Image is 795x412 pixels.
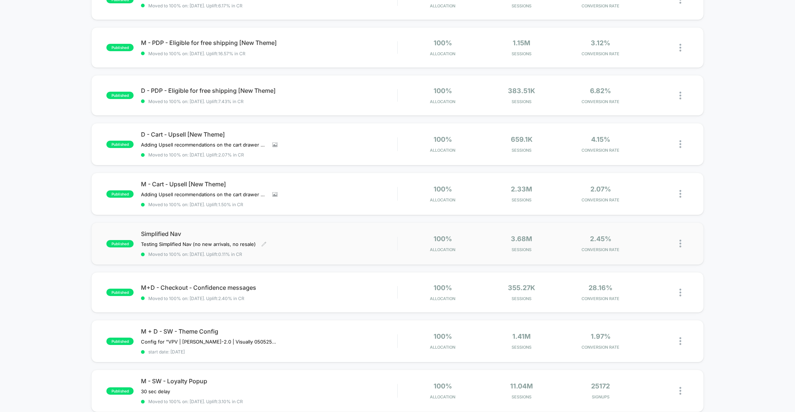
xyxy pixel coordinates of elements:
[141,241,256,247] span: Testing Simplified Nav (no new arrivals, no resale)
[508,284,535,292] span: 355.27k
[679,92,681,99] img: close
[434,332,452,340] span: 100%
[563,51,638,56] span: CONVERSION RATE
[148,251,242,257] span: Moved to 100% on: [DATE] . Uplift: 0.11% in CR
[430,148,455,153] span: Allocation
[679,190,681,198] img: close
[148,51,245,56] span: Moved to 100% on: [DATE] . Uplift: 16.57% in CR
[148,399,243,404] span: Moved to 100% on: [DATE] . Uplift: 3.10% in CR
[106,387,134,395] span: published
[679,289,681,296] img: close
[141,180,397,188] span: M - Cart - Upsell [New Theme]
[148,296,244,301] span: Moved to 100% on: [DATE] . Uplift: 2.40% in CR
[141,131,397,138] span: D - Cart - Upsell [New Theme]
[106,190,134,198] span: published
[511,235,532,243] span: 3.68M
[484,148,559,153] span: Sessions
[511,185,532,193] span: 2.33M
[430,3,455,8] span: Allocation
[141,284,397,291] span: M+D - Checkout - Confidence messages
[511,135,533,143] span: 659.1k
[589,284,612,292] span: 28.16%
[508,87,535,95] span: 383.51k
[430,99,455,104] span: Allocation
[484,99,559,104] span: Sessions
[141,87,397,94] span: D - PDP - Eligible for free shipping [New Theme]
[106,289,134,296] span: published
[434,382,452,390] span: 100%
[148,99,244,104] span: Moved to 100% on: [DATE] . Uplift: 7.43% in CR
[434,39,452,47] span: 100%
[141,388,170,394] span: 30 sec delay
[563,247,638,252] span: CONVERSION RATE
[430,394,455,399] span: Allocation
[512,332,531,340] span: 1.41M
[591,382,610,390] span: 25172
[106,44,134,51] span: published
[141,339,278,345] span: Config for "VPV | [PERSON_NAME]-2.0 | Visually 050525"fix for Visually's variant selection modal ...
[590,87,611,95] span: 6.82%
[106,338,134,345] span: published
[106,141,134,148] span: published
[141,142,267,148] span: Adding Upsell recommendations on the cart drawer on Desktop.
[484,3,559,8] span: Sessions
[141,39,397,46] span: M - PDP - Eligible for free shipping [New Theme]
[430,247,455,252] span: Allocation
[563,3,638,8] span: CONVERSION RATE
[510,382,533,390] span: 11.04M
[513,39,530,47] span: 1.15M
[141,349,397,355] span: start date: [DATE]
[430,296,455,301] span: Allocation
[679,387,681,395] img: close
[141,328,397,335] span: M + D - SW - Theme Config
[591,39,610,47] span: 3.12%
[591,135,610,143] span: 4.15%
[563,394,638,399] span: SIGNUPS
[679,140,681,148] img: close
[434,87,452,95] span: 100%
[148,3,243,8] span: Moved to 100% on: [DATE] . Uplift: 6.17% in CR
[430,345,455,350] span: Allocation
[148,202,243,207] span: Moved to 100% on: [DATE] . Uplift: 1.50% in CR
[484,296,559,301] span: Sessions
[563,99,638,104] span: CONVERSION RATE
[484,51,559,56] span: Sessions
[563,197,638,203] span: CONVERSION RATE
[148,152,244,158] span: Moved to 100% on: [DATE] . Uplift: 2.07% in CR
[430,197,455,203] span: Allocation
[141,377,397,385] span: M - SW - Loyalty Popup
[591,332,611,340] span: 1.97%
[484,394,559,399] span: Sessions
[106,240,134,247] span: published
[141,191,267,197] span: Adding Upsell recommendations on the cart drawer on mobile.
[434,185,452,193] span: 100%
[590,235,611,243] span: 2.45%
[679,240,681,247] img: close
[434,284,452,292] span: 100%
[563,296,638,301] span: CONVERSION RATE
[563,148,638,153] span: CONVERSION RATE
[590,185,611,193] span: 2.07%
[679,44,681,52] img: close
[484,345,559,350] span: Sessions
[434,135,452,143] span: 100%
[484,197,559,203] span: Sessions
[106,92,134,99] span: published
[141,230,397,237] span: Simplified Nav
[563,345,638,350] span: CONVERSION RATE
[679,337,681,345] img: close
[430,51,455,56] span: Allocation
[484,247,559,252] span: Sessions
[434,235,452,243] span: 100%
